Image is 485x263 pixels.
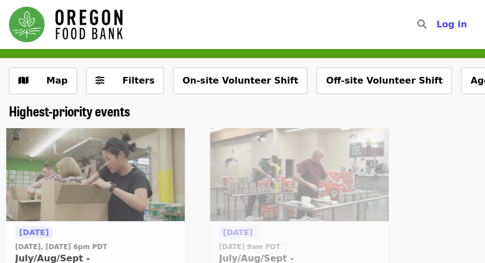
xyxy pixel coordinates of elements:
[417,19,426,30] i: search icon
[210,128,388,222] img: July/Aug/Sept - Portland: Repack/Sort (age 16+) organized by Oregon Food Bank
[18,75,28,86] i: map icon
[9,101,130,120] span: Highest-priority events
[219,242,280,252] time: [DATE] 9am PDT
[428,13,476,36] button: Log in
[122,75,155,86] span: Filters
[316,67,452,94] button: Off-site Volunteer Shift
[6,128,185,222] img: July/Aug/Sept - Portland: Repack/Sort (age 8+) organized by Oregon Food Bank
[15,242,107,252] time: [DATE], [DATE] 6pm PDT
[9,103,130,119] a: Highest-priority events
[86,67,164,94] button: Filters (0 selected)
[95,75,104,86] i: sliders-h icon
[9,7,123,42] img: Oregon Food Bank - Home
[433,11,442,38] input: Search
[19,228,49,237] span: [DATE]
[223,228,252,237] span: [DATE]
[46,75,68,86] span: Map
[436,19,467,30] span: Log in
[9,67,77,94] button: Show map view
[173,67,308,94] button: On-site Volunteer Shift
